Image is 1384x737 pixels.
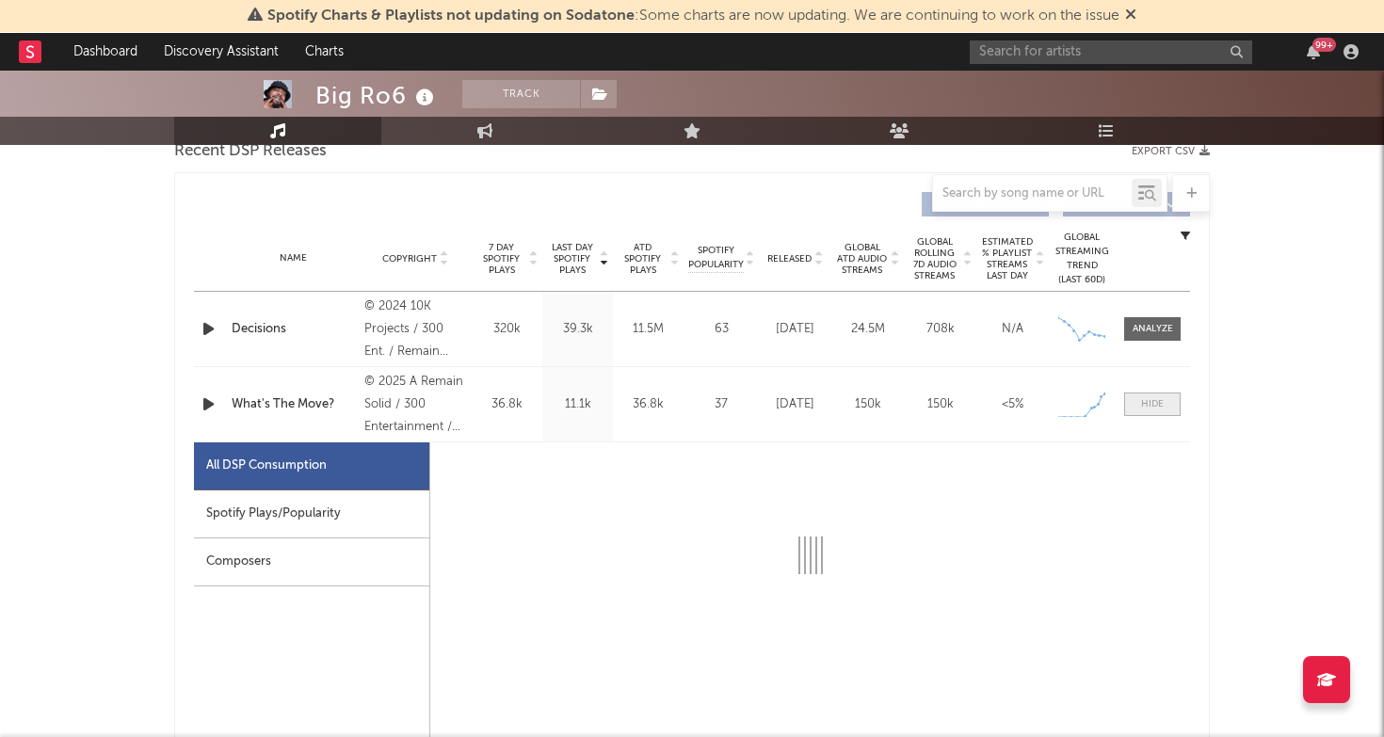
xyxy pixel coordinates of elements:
[476,242,526,276] span: 7 Day Spotify Plays
[267,8,1119,24] span: : Some charts are now updating. We are continuing to work on the issue
[981,236,1033,281] span: Estimated % Playlist Streams Last Day
[382,253,437,264] span: Copyright
[618,242,668,276] span: ATD Spotify Plays
[1125,8,1136,24] span: Dismiss
[909,395,972,414] div: 150k
[60,33,151,71] a: Dashboard
[547,242,597,276] span: Last Day Spotify Plays
[618,320,679,339] div: 11.5M
[909,320,972,339] div: 708k
[174,140,327,163] span: Recent DSP Releases
[764,320,827,339] div: [DATE]
[462,80,580,108] button: Track
[364,371,467,439] div: © 2025 A Remain Solid / 300 Entertainment / 10K Projects release
[909,236,960,281] span: Global Rolling 7D Audio Streams
[206,455,327,477] div: All DSP Consumption
[194,490,429,538] div: Spotify Plays/Popularity
[292,33,357,71] a: Charts
[688,244,744,272] span: Spotify Popularity
[1307,44,1320,59] button: 99+
[547,320,608,339] div: 39.3k
[933,186,1132,201] input: Search by song name or URL
[547,395,608,414] div: 11.1k
[232,320,355,339] a: Decisions
[315,80,439,111] div: Big Ro6
[618,395,679,414] div: 36.8k
[232,395,355,414] a: What's The Move?
[981,320,1044,339] div: N/A
[970,40,1252,64] input: Search for artists
[194,538,429,586] div: Composers
[232,251,355,265] div: Name
[836,395,899,414] div: 150k
[267,8,635,24] span: Spotify Charts & Playlists not updating on Sodatone
[476,395,538,414] div: 36.8k
[476,320,538,339] div: 320k
[688,395,754,414] div: 37
[364,296,467,363] div: © 2024 10K Projects / 300 Ent. / Remain Solid
[981,395,1044,414] div: <5%
[1312,38,1336,52] div: 99 +
[1054,231,1110,287] div: Global Streaming Trend (Last 60D)
[1132,146,1210,157] button: Export CSV
[767,253,812,264] span: Released
[764,395,827,414] div: [DATE]
[688,320,754,339] div: 63
[836,242,888,276] span: Global ATD Audio Streams
[194,442,429,490] div: All DSP Consumption
[836,320,899,339] div: 24.5M
[151,33,292,71] a: Discovery Assistant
